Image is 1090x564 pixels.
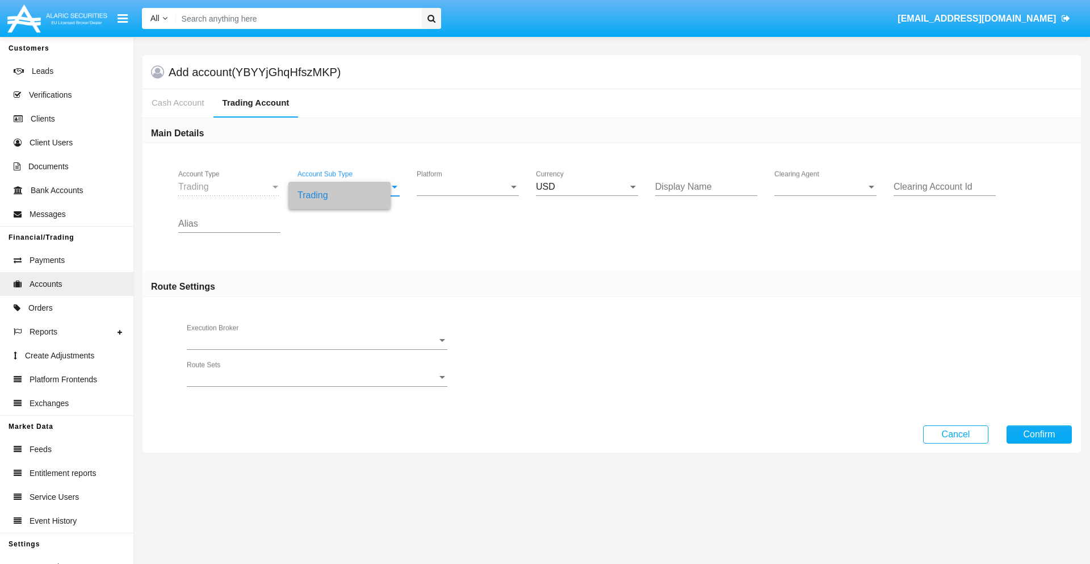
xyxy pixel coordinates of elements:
[169,68,341,77] h5: Add account (YBYYjGhqHfszMKP)
[923,425,988,444] button: Cancel
[150,14,160,23] span: All
[30,467,97,479] span: Entitlement reports
[28,302,53,314] span: Orders
[31,113,55,125] span: Clients
[142,12,176,24] a: All
[187,336,437,346] span: Execution Broker
[30,444,52,456] span: Feeds
[898,14,1056,23] span: [EMAIL_ADDRESS][DOMAIN_NAME]
[30,515,77,527] span: Event History
[30,398,69,410] span: Exchanges
[151,281,215,293] h6: Route Settings
[30,254,65,266] span: Payments
[297,182,328,191] span: Trading
[30,137,73,149] span: Client Users
[30,278,62,290] span: Accounts
[1007,425,1072,444] button: Confirm
[29,89,72,101] span: Verifications
[25,350,94,362] span: Create Adjustments
[30,374,97,386] span: Platform Frontends
[6,2,109,35] img: Logo image
[151,127,204,140] h6: Main Details
[31,185,83,197] span: Bank Accounts
[892,3,1076,35] a: [EMAIL_ADDRESS][DOMAIN_NAME]
[774,182,866,192] span: Clearing Agent
[178,182,209,191] span: Trading
[32,65,53,77] span: Leads
[187,373,437,383] span: Route Sets
[30,208,66,220] span: Messages
[28,161,69,173] span: Documents
[417,182,509,192] span: Platform
[176,8,418,29] input: Search
[30,491,79,503] span: Service Users
[30,326,57,338] span: Reports
[536,182,555,191] span: USD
